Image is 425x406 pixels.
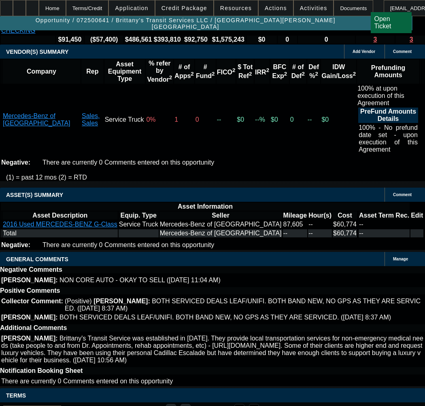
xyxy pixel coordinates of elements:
[191,71,193,77] sup: 2
[321,63,356,79] b: IDW Gain/Loss
[119,220,159,228] td: Service Truck
[56,36,84,44] th: $91,450
[217,69,236,76] b: FICO
[410,36,413,43] a: 3
[294,0,334,16] button: Activities
[359,212,409,219] b: Asset Term Rec.
[371,12,412,33] a: Open Ticket
[65,298,92,304] span: (Positive)
[85,36,123,44] th: ($57,400)
[321,85,356,155] td: $0
[42,159,214,166] span: There are currently 0 Comments entered on this opportunity
[210,36,246,44] th: $1,575,243
[232,67,235,73] sup: 2
[315,71,318,77] sup: 2
[169,74,172,80] sup: 2
[302,71,304,77] sup: 2
[42,241,214,248] span: There are currently 0 Comments entered on this opportunity
[217,85,236,155] td: --
[178,203,233,210] b: Asset Information
[59,277,221,283] span: NON CORE AUTO - OKAY TO SELL ([DATE] 11:04 AM)
[86,68,98,75] b: Rep
[255,69,269,76] b: IRR
[1,241,30,248] b: Negative:
[159,220,282,228] td: Mercedes-Benz of [GEOGRAPHIC_DATA]
[291,63,305,79] b: # of Def
[308,229,332,237] td: --
[357,85,419,154] div: 100% at upon execution of this Agreement
[119,211,159,220] th: Equip. Type
[196,63,215,79] b: # Fund
[6,192,63,198] span: ASSET(S) SUMMARY
[333,220,357,228] td: $60,774
[174,85,194,155] td: 1
[3,230,117,237] div: Total
[65,298,421,312] span: BOTH SERVICED DEALS LEAF/UNIFI. BOTH BAND NEW, NO GPS AS THEY ARE SERVICED. ([DATE] 8:37 AM)
[359,220,410,228] td: --
[1,335,423,364] span: Brittany's Transit Service was established in [DATE]. They provide local transportation services ...
[371,64,405,78] b: Prefunding Amounts
[6,174,425,181] p: (1) = past 12 mos (2) = RTD
[1,378,173,385] span: There are currently 0 Comments entered on this opportunity
[238,63,253,79] b: $ Tot Ref
[290,85,306,155] td: 0
[266,67,269,73] sup: 2
[109,0,154,16] button: Application
[393,192,412,197] span: Comment
[353,71,356,77] sup: 2
[147,60,172,83] b: % refer by Vendor
[353,49,375,54] span: Add Vendor
[410,211,423,220] th: Edit
[249,71,252,77] sup: 2
[359,229,410,237] td: --
[360,108,416,122] b: PreFund Amounts Details
[393,257,408,261] span: Manage
[308,212,331,219] b: Hour(s)
[307,85,321,155] td: --
[393,49,412,54] span: Comment
[155,0,213,16] button: Credit Package
[1,159,30,166] b: Negative:
[153,36,181,44] th: $393,810
[300,5,327,11] span: Activities
[247,36,277,44] th: $0
[93,298,150,304] b: [PERSON_NAME]:
[308,220,332,228] td: --
[278,36,297,44] th: 0
[338,212,352,219] b: Cost
[259,0,293,16] button: Actions
[195,85,216,155] td: 0
[283,220,308,228] td: 87,605
[270,85,289,155] td: $0
[298,36,355,44] th: 0
[358,124,418,154] td: 100% - No prefund date set - upon execution of this Agreement
[104,85,145,155] td: Service Truck
[182,36,210,44] th: $92,750
[108,61,142,82] b: Asset Equipment Type
[3,17,368,30] span: Opportunity / 072500641 / Brittany's Transit Services LLC / [GEOGRAPHIC_DATA][PERSON_NAME][GEOGRA...
[1,298,63,304] b: Collector Comment:
[212,212,229,219] b: Seller
[236,85,254,155] td: $0
[3,221,117,228] a: 2016 Used MERCEDES-BENZ G-Class
[283,229,308,237] td: --
[124,36,153,44] th: $486,561
[283,212,307,219] b: Mileage
[159,229,282,237] td: Mercedes-Benz of [GEOGRAPHIC_DATA]
[272,63,287,79] b: BFC Exp
[161,5,207,11] span: Credit Package
[255,85,270,155] td: --%
[59,314,391,321] span: BOTH SERVICED DEALS LEAF/UNIFI. BOTH BAND NEW, NO GPS AS THEY ARE SERVICED. ([DATE] 8:37 AM)
[1,314,58,321] b: [PERSON_NAME]:
[284,71,287,77] sup: 2
[174,63,193,79] b: # of Apps
[115,5,148,11] span: Application
[1,335,58,342] b: [PERSON_NAME]:
[6,256,68,262] span: GENERAL COMMENTS
[27,68,56,75] b: Company
[359,211,410,220] th: Asset Term Recommendation
[6,392,26,399] span: Terms
[308,63,319,79] b: Def %
[333,229,357,237] td: $60,774
[146,85,173,155] td: 0%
